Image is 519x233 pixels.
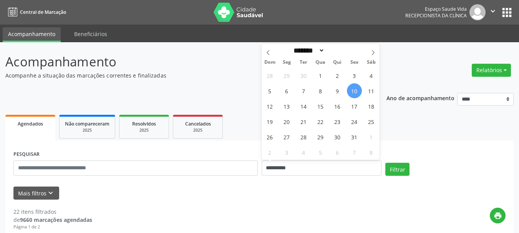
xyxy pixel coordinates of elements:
[296,129,311,144] span: Outubro 28, 2025
[13,224,92,230] div: Página 1 de 2
[385,163,410,176] button: Filtrar
[313,68,328,83] span: Outubro 1, 2025
[279,68,294,83] span: Setembro 29, 2025
[185,121,211,127] span: Cancelados
[472,64,511,77] button: Relatórios
[13,216,92,224] div: de
[20,216,92,223] strong: 9660 marcações agendadas
[330,68,345,83] span: Outubro 2, 2025
[262,114,277,129] span: Outubro 19, 2025
[3,27,61,42] a: Acompanhamento
[18,121,43,127] span: Agendados
[296,145,311,160] span: Novembro 4, 2025
[405,6,467,12] div: Espaço Saude Vida
[364,83,379,98] span: Outubro 11, 2025
[278,60,295,65] span: Seg
[262,68,277,83] span: Setembro 28, 2025
[279,83,294,98] span: Outubro 6, 2025
[13,187,59,200] button: Mais filtroskeyboard_arrow_down
[69,27,113,41] a: Beneficiários
[363,60,380,65] span: Sáb
[330,145,345,160] span: Novembro 6, 2025
[347,129,362,144] span: Outubro 31, 2025
[486,4,500,20] button: 
[313,83,328,98] span: Outubro 8, 2025
[330,99,345,114] span: Outubro 16, 2025
[296,83,311,98] span: Outubro 7, 2025
[312,60,329,65] span: Qua
[346,60,363,65] span: Sex
[20,9,66,15] span: Central de Marcação
[405,12,467,19] span: Recepcionista da clínica
[279,114,294,129] span: Outubro 20, 2025
[330,83,345,98] span: Outubro 9, 2025
[330,129,345,144] span: Outubro 30, 2025
[125,127,163,133] div: 2025
[364,68,379,83] span: Outubro 4, 2025
[347,99,362,114] span: Outubro 17, 2025
[313,145,328,160] span: Novembro 5, 2025
[500,6,514,19] button: apps
[296,114,311,129] span: Outubro 21, 2025
[313,129,328,144] span: Outubro 29, 2025
[262,99,277,114] span: Outubro 12, 2025
[347,145,362,160] span: Novembro 7, 2025
[13,208,92,216] div: 22 itens filtrados
[65,121,109,127] span: Não compareceram
[364,145,379,160] span: Novembro 8, 2025
[262,129,277,144] span: Outubro 26, 2025
[325,46,350,55] input: Year
[347,83,362,98] span: Outubro 10, 2025
[279,145,294,160] span: Novembro 3, 2025
[386,93,454,102] p: Ano de acompanhamento
[262,83,277,98] span: Outubro 5, 2025
[313,114,328,129] span: Outubro 22, 2025
[5,6,66,18] a: Central de Marcação
[5,71,361,79] p: Acompanhe a situação das marcações correntes e finalizadas
[279,99,294,114] span: Outubro 13, 2025
[262,145,277,160] span: Novembro 2, 2025
[313,99,328,114] span: Outubro 15, 2025
[494,212,502,220] i: print
[291,46,325,55] select: Month
[296,99,311,114] span: Outubro 14, 2025
[279,129,294,144] span: Outubro 27, 2025
[347,68,362,83] span: Outubro 3, 2025
[489,7,497,15] i: 
[296,68,311,83] span: Setembro 30, 2025
[179,127,217,133] div: 2025
[132,121,156,127] span: Resolvidos
[364,99,379,114] span: Outubro 18, 2025
[490,208,506,223] button: print
[295,60,312,65] span: Ter
[65,127,109,133] div: 2025
[46,189,55,197] i: keyboard_arrow_down
[329,60,346,65] span: Qui
[330,114,345,129] span: Outubro 23, 2025
[469,4,486,20] img: img
[364,129,379,144] span: Novembro 1, 2025
[262,60,279,65] span: Dom
[13,149,40,160] label: PESQUISAR
[364,114,379,129] span: Outubro 25, 2025
[347,114,362,129] span: Outubro 24, 2025
[5,52,361,71] p: Acompanhamento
